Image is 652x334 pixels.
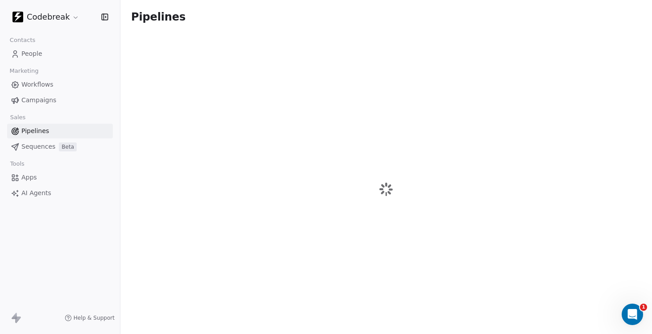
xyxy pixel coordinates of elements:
[7,93,113,108] a: Campaigns
[640,304,647,311] span: 1
[21,188,51,198] span: AI Agents
[6,157,28,171] span: Tools
[7,139,113,154] a: SequencesBeta
[7,186,113,200] a: AI Agents
[622,304,643,325] iframe: Intercom live chat
[7,170,113,185] a: Apps
[6,33,39,47] span: Contacts
[7,77,113,92] a: Workflows
[6,64,42,78] span: Marketing
[6,111,29,124] span: Sales
[65,314,115,321] a: Help & Support
[7,124,113,138] a: Pipelines
[131,11,186,23] span: Pipelines
[74,314,115,321] span: Help & Support
[59,142,77,151] span: Beta
[21,80,54,89] span: Workflows
[27,11,70,23] span: Codebreak
[11,9,81,25] button: Codebreak
[21,49,42,58] span: People
[21,126,49,136] span: Pipelines
[21,173,37,182] span: Apps
[21,96,56,105] span: Campaigns
[12,12,23,22] img: Codebreak_Favicon.png
[7,46,113,61] a: People
[21,142,55,151] span: Sequences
